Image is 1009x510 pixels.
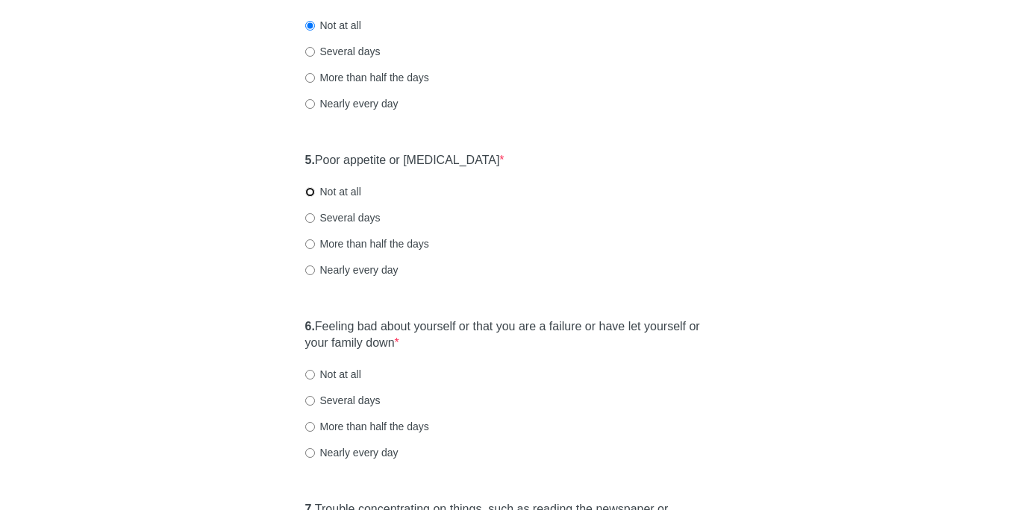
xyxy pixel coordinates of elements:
input: More than half the days [305,73,315,83]
label: Not at all [305,367,361,382]
label: More than half the days [305,236,429,251]
label: Feeling bad about yourself or that you are a failure or have let yourself or your family down [305,318,705,353]
label: More than half the days [305,419,429,434]
strong: 5. [305,154,315,166]
input: More than half the days [305,422,315,432]
label: More than half the days [305,70,429,85]
input: More than half the days [305,239,315,249]
label: Several days [305,393,381,408]
input: Nearly every day [305,265,315,275]
input: Not at all [305,21,315,31]
label: Nearly every day [305,445,399,460]
input: Not at all [305,187,315,197]
input: Several days [305,396,315,406]
input: Several days [305,47,315,57]
label: Poor appetite or [MEDICAL_DATA] [305,152,504,169]
label: Nearly every day [305,96,399,111]
label: Several days [305,44,381,59]
label: Nearly every day [305,262,399,277]
strong: 6. [305,320,315,333]
input: Nearly every day [305,448,315,458]
label: Not at all [305,18,361,33]
input: Nearly every day [305,99,315,109]
input: Not at all [305,370,315,380]
input: Several days [305,213,315,223]
label: Not at all [305,184,361,199]
label: Several days [305,210,381,225]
